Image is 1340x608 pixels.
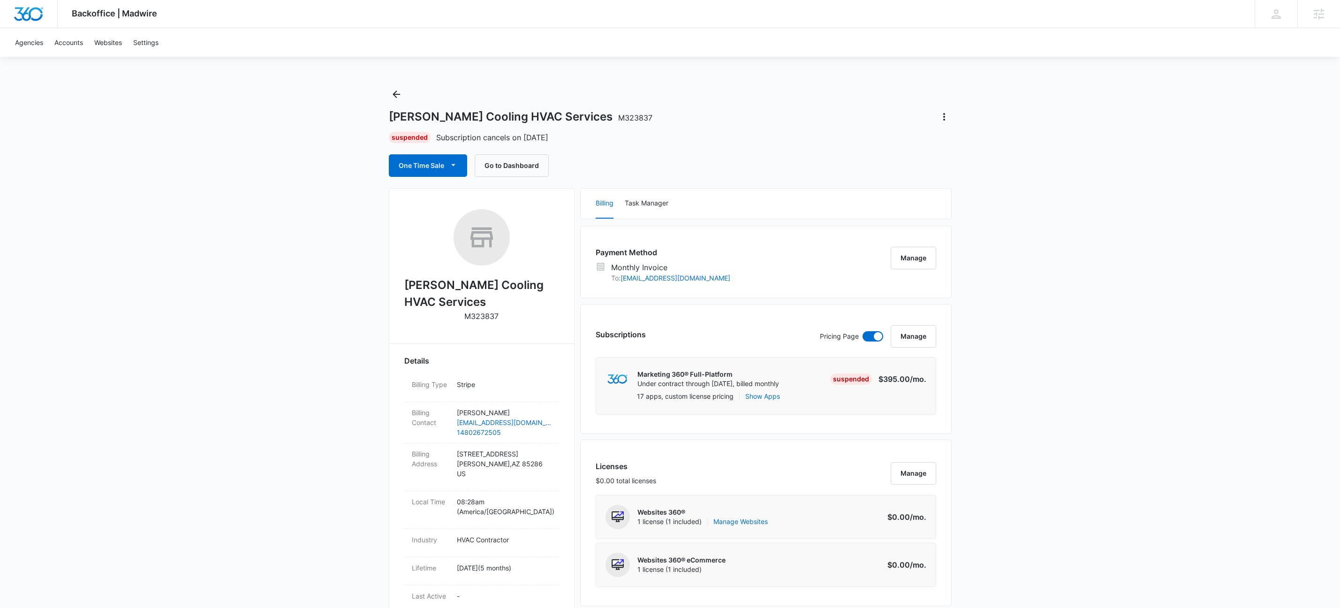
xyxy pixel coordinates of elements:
h3: Licenses [596,461,656,472]
h3: Subscriptions [596,329,646,340]
p: M323837 [464,311,499,322]
button: Back [389,87,404,102]
button: Task Manager [625,189,668,219]
img: marketing360Logo [607,374,628,384]
span: /mo. [910,374,926,384]
a: [EMAIL_ADDRESS][DOMAIN_NAME] [457,418,552,427]
a: Manage Websites [713,517,768,526]
p: [PERSON_NAME] [457,408,552,418]
div: Suspended [389,132,431,143]
div: Billing TypeStripe [404,374,559,402]
div: Billing Address[STREET_ADDRESS][PERSON_NAME],AZ 85286US [404,443,559,491]
a: Accounts [49,28,89,57]
div: Billing Contact[PERSON_NAME][EMAIL_ADDRESS][DOMAIN_NAME]14802672505 [404,402,559,443]
p: To: [611,273,730,283]
p: Subscription cancels on [DATE] [436,132,548,143]
p: $0.00 [882,559,926,570]
span: /mo. [910,560,926,570]
button: Manage [891,462,936,485]
p: Under contract through [DATE], billed monthly [637,379,779,388]
div: IndustryHVAC Contractor [404,529,559,557]
p: Monthly Invoice [611,262,730,273]
button: Manage [891,247,936,269]
button: Manage [891,325,936,348]
p: - [457,591,552,601]
a: Agencies [9,28,49,57]
dt: Industry [412,535,449,545]
dt: Local Time [412,497,449,507]
h1: [PERSON_NAME] Cooling HVAC Services [389,110,652,124]
p: Pricing Page [820,331,859,342]
p: $0.00 [882,511,926,523]
p: Stripe [457,380,552,389]
span: Details [404,355,429,366]
button: Actions [937,109,952,124]
p: [STREET_ADDRESS] [PERSON_NAME] , AZ 85286 US [457,449,552,479]
span: 1 license (1 included) [637,517,768,526]
p: Websites 360® [637,508,768,517]
p: 17 apps, custom license pricing [637,391,734,401]
p: $0.00 total licenses [596,476,656,486]
div: Suspended [830,373,872,385]
dt: Billing Contact [412,408,449,427]
div: Local Time08:28am (America/[GEOGRAPHIC_DATA]) [404,491,559,529]
p: HVAC Contractor [457,535,552,545]
h2: [PERSON_NAME] Cooling HVAC Services [404,277,559,311]
button: One Time Sale [389,154,467,177]
button: Go to Dashboard [475,154,549,177]
dt: Lifetime [412,563,449,573]
h3: Payment Method [596,247,730,258]
a: [EMAIL_ADDRESS][DOMAIN_NAME] [621,274,730,282]
button: Show Apps [745,391,780,401]
button: Billing [596,189,613,219]
p: Marketing 360® Full-Platform [637,370,779,379]
span: Backoffice | Madwire [72,8,157,18]
a: Settings [128,28,164,57]
dt: Billing Type [412,380,449,389]
span: 1 license (1 included) [637,565,726,574]
a: Websites [89,28,128,57]
span: /mo. [910,512,926,522]
p: 08:28am ( America/[GEOGRAPHIC_DATA] ) [457,497,552,517]
p: Websites 360® eCommerce [637,555,726,565]
p: $395.00 [878,373,926,385]
div: Lifetime[DATE](5 months) [404,557,559,585]
span: M323837 [618,113,652,122]
a: 14802672505 [457,427,552,437]
dt: Last Active [412,591,449,601]
p: [DATE] ( 5 months ) [457,563,552,573]
dt: Billing Address [412,449,449,469]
